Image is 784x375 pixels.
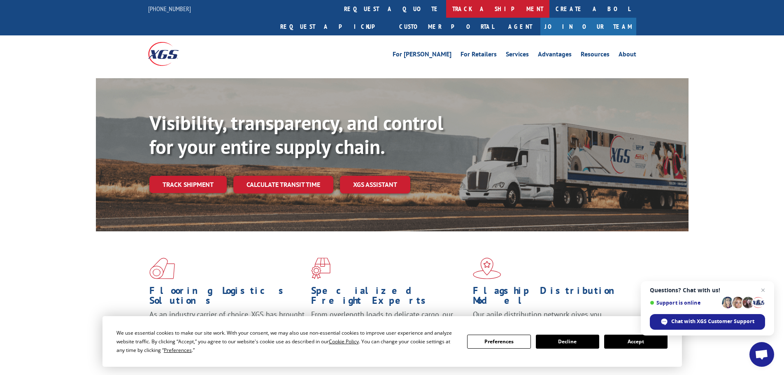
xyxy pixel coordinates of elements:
a: XGS ASSISTANT [340,176,410,193]
div: We use essential cookies to make our site work. With your consent, we may also use non-essential ... [116,328,457,354]
h1: Flagship Distribution Model [473,286,628,310]
a: Track shipment [149,176,227,193]
span: Close chat [758,285,768,295]
a: Request a pickup [274,18,393,35]
span: Our agile distribution network gives you nationwide inventory management on demand. [473,310,624,329]
a: Join Our Team [540,18,636,35]
span: Preferences [164,347,192,354]
span: Cookie Policy [329,338,359,345]
div: Open chat [749,342,774,367]
div: Cookie Consent Prompt [102,316,682,367]
button: Preferences [467,335,530,349]
button: Accept [604,335,668,349]
div: Chat with XGS Customer Support [650,314,765,330]
a: For Retailers [461,51,497,60]
a: [PHONE_NUMBER] [148,5,191,13]
a: About [619,51,636,60]
img: xgs-icon-focused-on-flooring-red [311,258,330,279]
span: Support is online [650,300,719,306]
img: xgs-icon-flagship-distribution-model-red [473,258,501,279]
a: For [PERSON_NAME] [393,51,451,60]
p: From overlength loads to delicate cargo, our experienced staff knows the best way to move your fr... [311,310,467,346]
b: Visibility, transparency, and control for your entire supply chain. [149,110,443,159]
span: Chat with XGS Customer Support [671,318,754,325]
button: Decline [536,335,599,349]
span: Questions? Chat with us! [650,287,765,293]
a: Services [506,51,529,60]
a: Advantages [538,51,572,60]
a: Resources [581,51,610,60]
img: xgs-icon-total-supply-chain-intelligence-red [149,258,175,279]
h1: Flooring Logistics Solutions [149,286,305,310]
a: Calculate transit time [233,176,333,193]
a: Customer Portal [393,18,500,35]
a: Agent [500,18,540,35]
span: As an industry carrier of choice, XGS has brought innovation and dedication to flooring logistics... [149,310,305,339]
h1: Specialized Freight Experts [311,286,467,310]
